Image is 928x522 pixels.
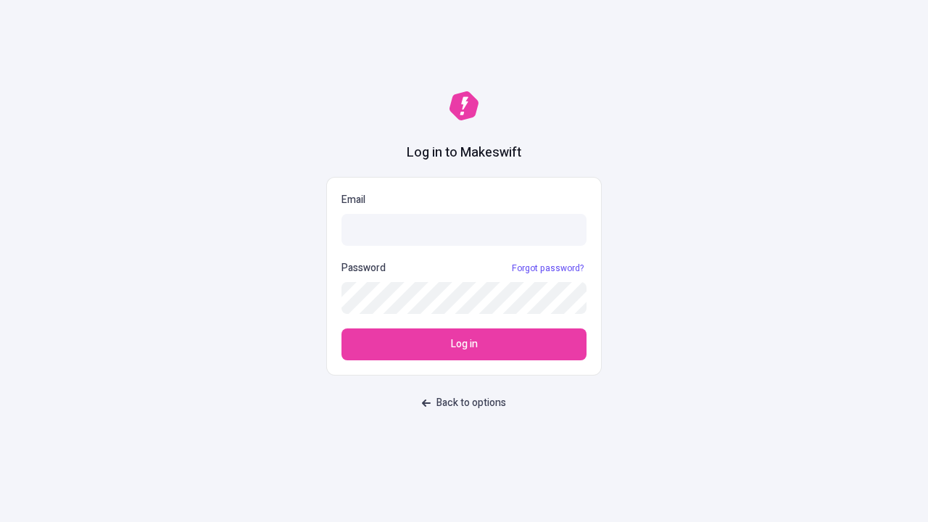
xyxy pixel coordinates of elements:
[341,260,386,276] p: Password
[341,214,587,246] input: Email
[436,395,506,411] span: Back to options
[509,262,587,274] a: Forgot password?
[407,144,521,162] h1: Log in to Makeswift
[451,336,478,352] span: Log in
[341,192,587,208] p: Email
[341,328,587,360] button: Log in
[413,390,515,416] button: Back to options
